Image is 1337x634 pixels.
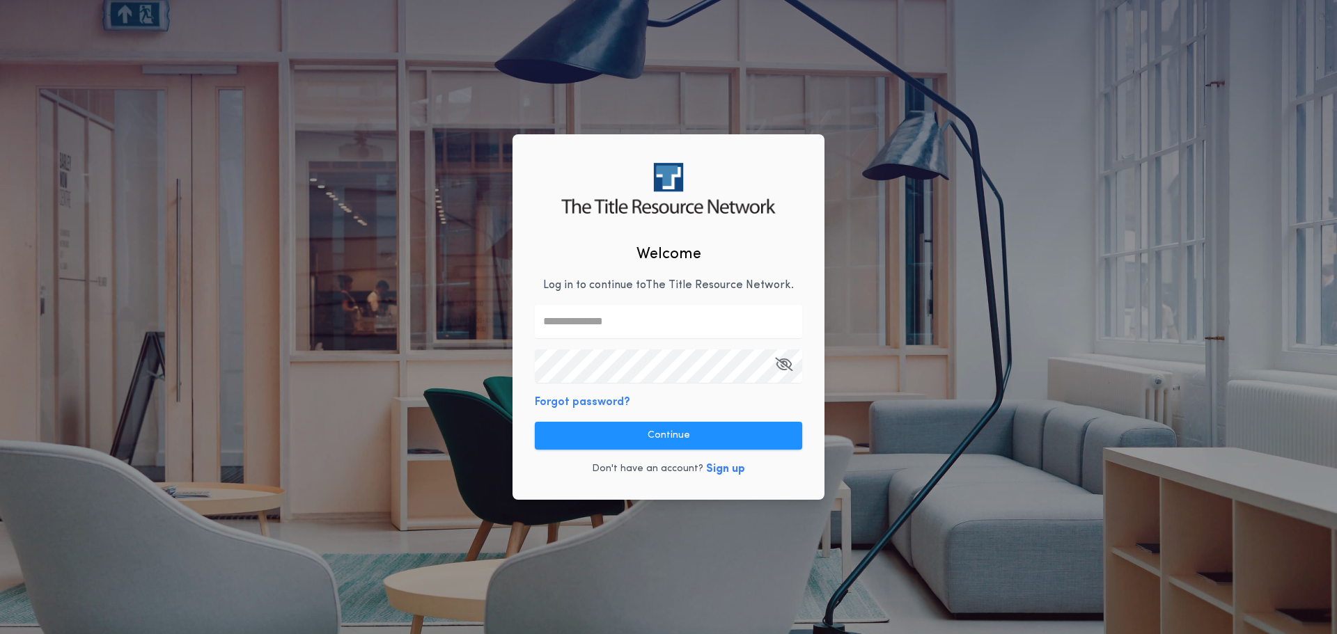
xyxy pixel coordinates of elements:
p: Don't have an account? [592,462,703,476]
p: Log in to continue to The Title Resource Network . [543,277,794,294]
button: Forgot password? [535,394,630,411]
h2: Welcome [636,243,701,266]
img: logo [561,163,775,214]
button: Sign up [706,461,745,477]
button: Continue [535,422,802,450]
